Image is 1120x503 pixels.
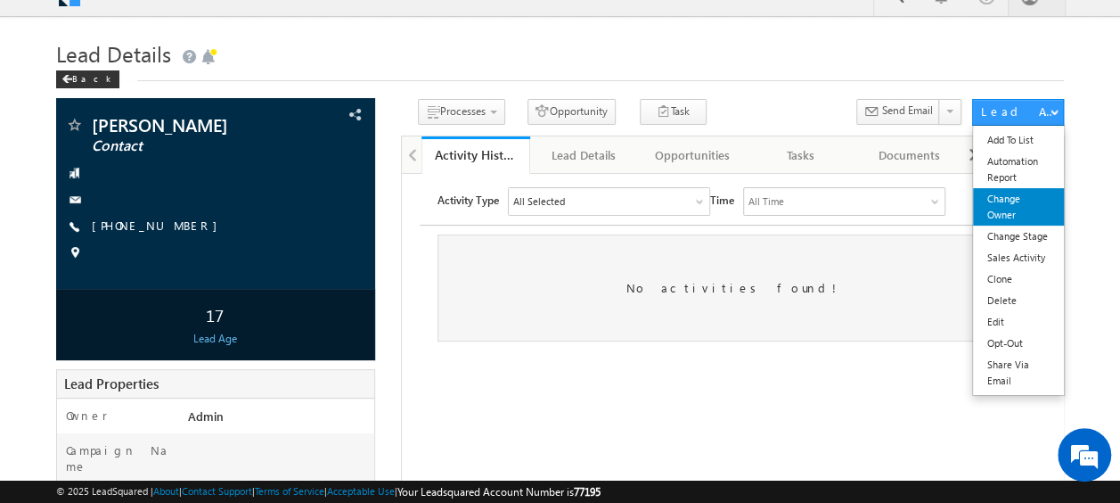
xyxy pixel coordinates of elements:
[972,99,1064,126] button: Lead Actions
[856,99,940,125] button: Send Email
[327,485,395,497] a: Acceptable Use
[421,136,530,172] li: Activity History
[973,354,1064,392] a: Share Via Email
[640,99,707,125] button: Task
[544,144,623,166] div: Lead Details
[638,136,747,174] a: Opportunities
[36,13,97,40] span: Activity Type
[440,104,486,118] span: Processes
[973,311,1064,333] a: Edit
[107,14,307,41] div: All Selected
[574,485,601,499] span: 77195
[56,483,601,500] span: © 2025 LeadSquared | | | | |
[973,333,1064,354] a: Opt-Out
[421,136,530,174] a: Activity History
[92,218,226,235] span: [PHONE_NUMBER]
[188,408,224,424] span: Admin
[56,70,128,85] a: Back
[652,144,731,166] div: Opportunities
[92,116,288,134] span: [PERSON_NAME]
[870,144,948,166] div: Documents
[973,290,1064,311] a: Delete
[435,146,517,163] div: Activity History
[66,442,172,474] label: Campaign Name
[973,226,1064,247] a: Change Stage
[881,103,932,119] span: Send Email
[153,485,179,497] a: About
[255,485,324,497] a: Terms of Service
[747,136,855,174] a: Tasks
[530,136,639,174] a: Lead Details
[61,331,370,347] div: Lead Age
[761,144,839,166] div: Tasks
[855,136,964,174] a: Documents
[980,103,1056,120] div: Lead Actions
[973,268,1064,290] a: Clone
[56,39,171,68] span: Lead Details
[66,408,108,424] label: Owner
[111,20,163,36] div: All Selected
[527,99,616,125] button: Opportunity
[56,70,119,88] div: Back
[182,485,252,497] a: Contact Support
[973,188,1064,226] a: Change Owner
[308,13,332,40] span: Time
[61,298,370,331] div: 17
[347,20,382,36] div: All Time
[973,247,1064,268] a: Sales Activity
[36,61,626,168] div: No activities found!
[397,485,601,499] span: Your Leadsquared Account Number is
[973,151,1064,188] a: Automation Report
[64,375,159,392] span: Lead Properties
[418,99,505,125] button: Processes
[92,137,288,155] span: Contact
[973,129,1064,151] a: Add To List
